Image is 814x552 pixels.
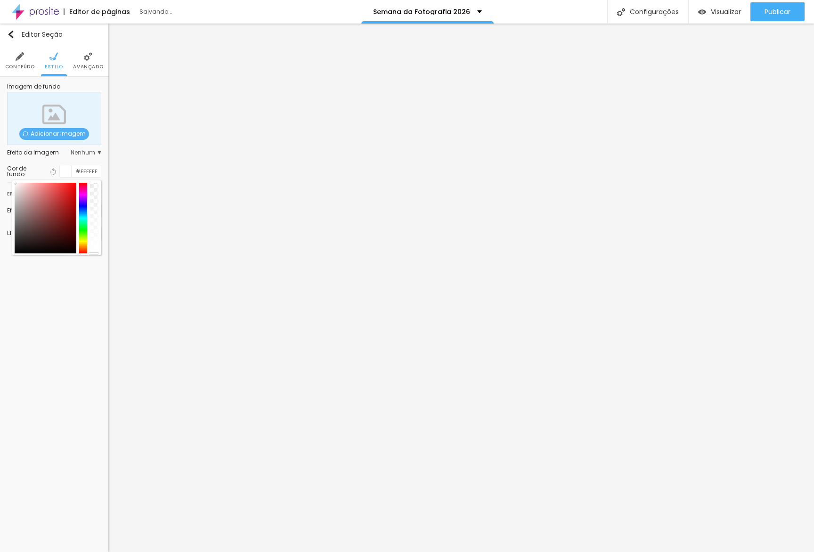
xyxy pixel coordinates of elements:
div: Efeito superior [7,208,47,213]
span: Adicionar imagem [19,128,89,140]
div: Efeitos de fundo [7,183,101,200]
div: Cor de fundo [7,166,44,177]
img: Icone [7,31,15,38]
div: Imagem de fundo [7,84,101,89]
button: Visualizar [689,2,750,21]
img: view-1.svg [698,8,706,16]
img: Icone [49,52,58,61]
button: Publicar [750,2,805,21]
span: Conteúdo [5,65,35,69]
img: Icone [23,131,28,137]
img: Icone [16,52,24,61]
div: Efeito da Imagem [7,150,71,155]
span: Publicar [765,8,790,16]
div: Editor de páginas [64,8,130,15]
p: Semana da Fotografia 2026 [373,8,470,15]
img: Icone [84,52,92,61]
div: Salvando... [139,9,248,15]
iframe: Editor [108,24,814,552]
span: Visualizar [711,8,741,16]
div: Efeito inferior [7,230,43,236]
span: Nenhum [71,150,101,155]
span: Avançado [73,65,103,69]
img: Icone [617,8,625,16]
div: Efeitos de fundo [7,188,57,199]
span: Estilo [45,65,63,69]
div: Editar Seção [7,31,63,38]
